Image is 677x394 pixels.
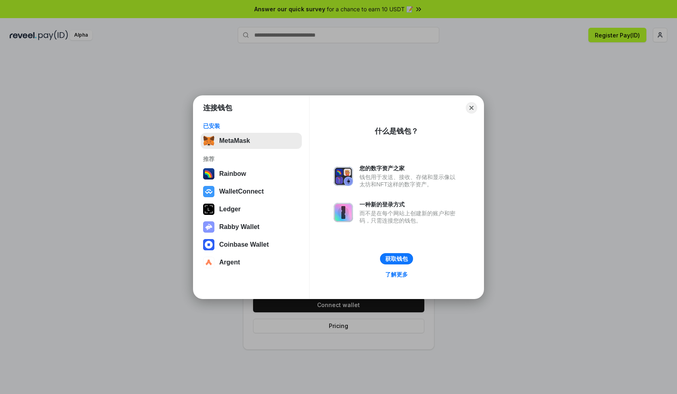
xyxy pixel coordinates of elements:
[359,210,459,224] div: 而不是在每个网站上创建新的账户和密码，只需连接您的钱包。
[219,206,241,213] div: Ledger
[466,102,477,113] button: Close
[203,204,214,215] img: svg+xml,%3Csvg%20xmlns%3D%22http%3A%2F%2Fwww.w3.org%2F2000%2Fsvg%22%20width%3D%2228%22%20height%3...
[201,219,302,235] button: Rabby Wallet
[219,223,260,231] div: Rabby Wallet
[201,166,302,182] button: Rainbow
[203,239,214,250] img: svg+xml,%3Csvg%20width%3D%2228%22%20height%3D%2228%22%20viewBox%3D%220%200%2028%2028%22%20fill%3D...
[201,237,302,253] button: Coinbase Wallet
[203,168,214,179] img: svg+xml,%3Csvg%20width%3D%22120%22%20height%3D%22120%22%20viewBox%3D%220%200%20120%20120%22%20fil...
[203,135,214,146] img: svg+xml,%3Csvg%20fill%3D%22none%22%20height%3D%2233%22%20viewBox%3D%220%200%2035%2033%22%20width%...
[385,271,408,278] div: 了解更多
[219,137,250,144] div: MetaMask
[359,165,459,172] div: 您的数字资产之家
[203,155,299,163] div: 推荐
[219,259,240,266] div: Argent
[201,184,302,200] button: WalletConnect
[201,133,302,149] button: MetaMask
[219,170,246,177] div: Rainbow
[203,186,214,197] img: svg+xml,%3Csvg%20width%3D%2228%22%20height%3D%2228%22%20viewBox%3D%220%200%2028%2028%22%20fill%3D...
[380,253,413,264] button: 获取钱包
[201,254,302,270] button: Argent
[201,201,302,217] button: Ledger
[385,255,408,262] div: 获取钱包
[219,188,264,195] div: WalletConnect
[334,203,353,222] img: svg+xml,%3Csvg%20xmlns%3D%22http%3A%2F%2Fwww.w3.org%2F2000%2Fsvg%22%20fill%3D%22none%22%20viewBox...
[359,173,459,188] div: 钱包用于发送、接收、存储和显示像以太坊和NFT这样的数字资产。
[203,122,299,130] div: 已安装
[203,221,214,233] img: svg+xml,%3Csvg%20xmlns%3D%22http%3A%2F%2Fwww.w3.org%2F2000%2Fsvg%22%20fill%3D%22none%22%20viewBox...
[203,257,214,268] img: svg+xml,%3Csvg%20width%3D%2228%22%20height%3D%2228%22%20viewBox%3D%220%200%2028%2028%22%20fill%3D...
[334,167,353,186] img: svg+xml,%3Csvg%20xmlns%3D%22http%3A%2F%2Fwww.w3.org%2F2000%2Fsvg%22%20fill%3D%22none%22%20viewBox...
[375,126,418,136] div: 什么是钱包？
[359,201,459,208] div: 一种新的登录方式
[203,103,232,113] h1: 连接钱包
[219,241,269,248] div: Coinbase Wallet
[380,269,413,280] a: 了解更多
